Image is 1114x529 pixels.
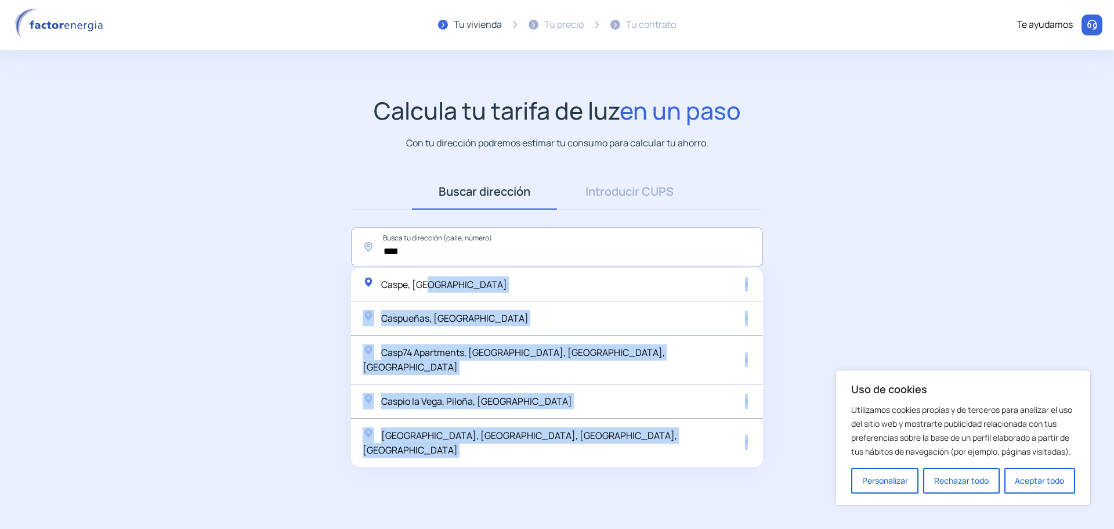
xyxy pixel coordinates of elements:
[381,278,507,291] span: Caspe, [GEOGRAPHIC_DATA]
[363,393,374,405] img: location-pin-green.svg
[745,398,748,404] img: arrow-next-item.svg
[363,310,374,322] img: location-pin-green.svg
[745,315,748,321] img: arrow-next-item.svg
[851,403,1075,459] p: Utilizamos cookies propias y de terceros para analizar el uso del sitio web y mostrarte publicida...
[851,382,1075,396] p: Uso de cookies
[454,17,502,33] div: Tu vivienda
[620,94,741,127] span: en un paso
[835,370,1091,506] div: Uso de cookies
[544,17,584,33] div: Tu precio
[557,174,702,210] a: Introducir CUPS
[406,136,708,150] p: Con tu dirección podremos estimar tu consumo para calcular tu ahorro.
[363,427,374,439] img: location-pin-green.svg
[412,174,557,210] a: Buscar dirección
[745,282,748,287] img: arrow-next-item.svg
[363,346,665,374] span: Casp74 Apartments, [GEOGRAPHIC_DATA], [GEOGRAPHIC_DATA], [GEOGRAPHIC_DATA]
[374,96,741,125] h1: Calcula tu tarifa de luz
[745,357,748,363] img: arrow-next-item.svg
[851,468,918,494] button: Personalizar
[923,468,999,494] button: Rechazar todo
[381,312,529,325] span: Caspueñas, [GEOGRAPHIC_DATA]
[363,276,374,288] img: location-pin-green.svg
[1086,19,1098,31] img: llamar
[363,344,374,356] img: location-pin-green.svg
[1004,468,1075,494] button: Aceptar todo
[626,17,676,33] div: Tu contrato
[381,395,572,408] span: Caspio la Vega, Piloña, [GEOGRAPHIC_DATA]
[12,8,110,42] img: logo factor
[1017,17,1073,33] div: Te ayudamos
[363,429,677,457] span: [GEOGRAPHIC_DATA], [GEOGRAPHIC_DATA], [GEOGRAPHIC_DATA], [GEOGRAPHIC_DATA]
